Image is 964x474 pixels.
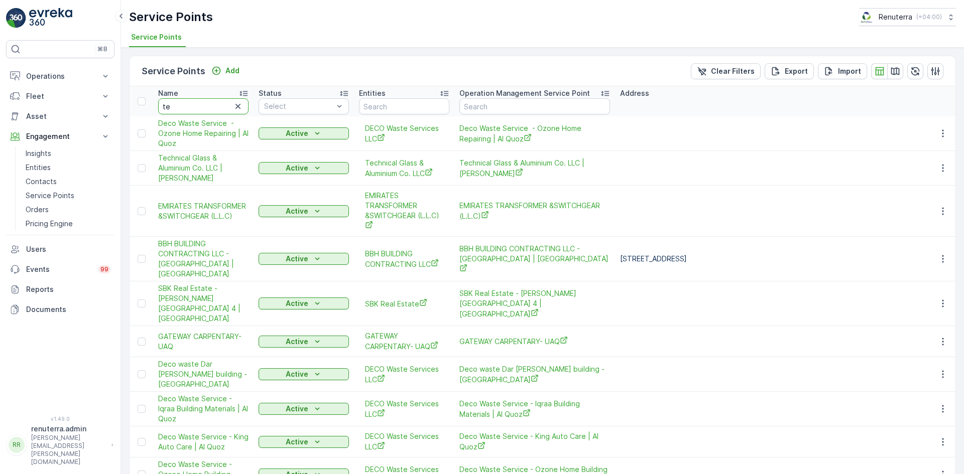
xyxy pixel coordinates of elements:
[26,163,51,173] p: Entities
[26,191,74,201] p: Service Points
[26,205,49,215] p: Orders
[29,8,72,28] img: logo_light-DOdMpM7g.png
[22,161,114,175] a: Entities
[459,88,590,98] p: Operation Management Service Point
[22,217,114,231] a: Pricing Engine
[22,175,114,189] a: Contacts
[286,128,308,138] p: Active
[365,123,443,144] a: DECO Waste Services LLC
[838,66,861,76] p: Import
[6,279,114,299] a: Reports
[129,9,213,25] p: Service Points
[459,123,610,144] a: Deco Waste Service - Ozone Home Repairing | Al Quoz
[26,284,110,294] p: Reports
[459,399,610,419] a: Deco Waste Service - Iqraa Building Materials | Al Quoz
[365,431,443,452] a: DECO Waste Services LLC
[818,63,867,79] button: Import
[459,288,610,319] a: SBK Real Estate - Mohd. Jassim Building 4 | Al Nahda
[26,219,73,229] p: Pricing Engine
[359,88,386,98] p: Entities
[26,91,94,101] p: Fleet
[459,158,610,179] span: Technical Glass & Aluminium Co. LLC | [PERSON_NAME]
[459,288,610,319] span: SBK Real Estate - [PERSON_NAME] [GEOGRAPHIC_DATA] 4 | [GEOGRAPHIC_DATA]
[31,434,106,466] p: [PERSON_NAME][EMAIL_ADDRESS][PERSON_NAME][DOMAIN_NAME]
[138,129,146,137] div: Toggle Row Selected
[259,162,349,174] button: Active
[158,283,249,324] a: SBK Real Estate - Mohd. Jassim Building 4 | Al Nahda
[100,265,108,273] p: 99
[225,66,239,76] p: Add
[26,177,57,187] p: Contacts
[158,359,249,389] a: Deco waste Dar al aman building - Karama
[620,88,649,98] p: Address
[365,364,443,385] span: DECO Waste Services LLC
[691,63,761,79] button: Clear Filters
[365,399,443,419] a: DECO Waste Services LLC
[97,45,107,53] p: ⌘B
[26,304,110,314] p: Documents
[138,370,146,378] div: Toggle Row Selected
[459,201,610,221] span: EMIRATES TRANSFORMER &SWITCHGEAR (L.L.C)
[158,239,249,279] a: BBH BUILDING CONTRACTING LLC - Villa 70 Sanctuary Falls | Jumeirah Golf Estates
[26,111,94,121] p: Asset
[158,153,249,183] span: Technical Glass & Aluminium Co. LLC | [PERSON_NAME]
[365,158,443,179] a: Technical Glass & Aluminium Co. LLC
[259,368,349,380] button: Active
[365,298,443,309] span: SBK Real Estate
[158,394,249,424] a: Deco Waste Service - Iqraa Building Materials | Al Quoz
[6,106,114,126] button: Asset
[158,332,249,352] a: GATEWAY CARPENTARY- UAQ
[142,64,205,78] p: Service Points
[286,337,308,347] p: Active
[26,148,51,159] p: Insights
[158,98,249,114] input: Search
[459,364,610,385] span: Deco waste Dar [PERSON_NAME] building - [GEOGRAPHIC_DATA]
[286,404,308,414] p: Active
[459,244,610,274] span: BBH BUILDING CONTRACTING LLC - [GEOGRAPHIC_DATA] | [GEOGRAPHIC_DATA]
[264,101,333,111] p: Select
[158,153,249,183] a: Technical Glass & Aluminium Co. LLC | Jabel Ali
[6,424,114,466] button: RRrenuterra.admin[PERSON_NAME][EMAIL_ADDRESS][PERSON_NAME][DOMAIN_NAME]
[158,283,249,324] span: SBK Real Estate - [PERSON_NAME] [GEOGRAPHIC_DATA] 4 | [GEOGRAPHIC_DATA]
[459,431,610,452] span: Deco Waste Service - King Auto Care | Al Quoz
[26,131,94,141] p: Engagement
[459,244,610,274] a: BBH BUILDING CONTRACTING LLC - Villa 70 Sanctuary Falls | Jumeirah Golf Estates
[131,32,182,42] span: Service Points
[138,207,146,215] div: Toggle Row Selected
[259,88,282,98] p: Status
[22,189,114,203] a: Service Points
[459,364,610,385] a: Deco waste Dar al aman building - Karama
[286,206,308,216] p: Active
[859,8,956,26] button: Renuterra(+04:00)
[6,66,114,86] button: Operations
[711,66,755,76] p: Clear Filters
[138,164,146,172] div: Toggle Row Selected
[158,359,249,389] span: Deco waste Dar [PERSON_NAME] building - [GEOGRAPHIC_DATA]
[259,205,349,217] button: Active
[207,65,244,77] button: Add
[365,249,443,269] span: BBH BUILDING CONTRACTING LLC
[6,299,114,320] a: Documents
[365,331,443,352] a: GATEWAY CARPENTARY- UAQ
[879,12,912,22] p: Renuterra
[6,8,26,28] img: logo
[259,403,349,415] button: Active
[459,336,610,347] span: GATEWAY CARPENTARY- UAQ
[158,432,249,452] a: Deco Waste Service - King Auto Care | Al Quoz
[259,297,349,309] button: Active
[259,127,349,139] button: Active
[259,336,349,348] button: Active
[286,254,308,264] p: Active
[286,369,308,379] p: Active
[459,158,610,179] a: Technical Glass & Aluminium Co. LLC | Jabel Ali
[158,118,249,148] a: Deco Waste Service - Ozone Home Repairing | Al Quoz
[138,438,146,446] div: Toggle Row Selected
[9,437,25,453] div: RR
